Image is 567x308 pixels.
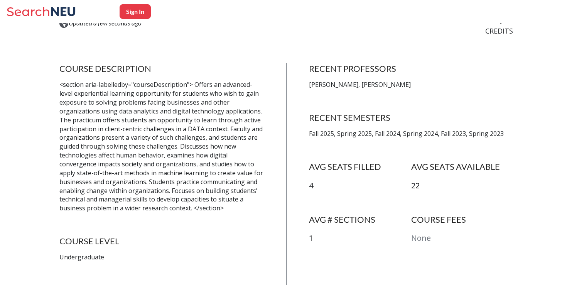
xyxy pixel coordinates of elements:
[309,233,411,244] p: 1
[59,63,263,74] h4: COURSE DESCRIPTION
[120,4,151,19] button: Sign In
[411,180,513,191] p: 22
[309,180,411,191] p: 4
[69,19,142,27] span: Updated a few seconds ago
[485,26,513,36] span: CREDITS
[309,214,411,225] h4: AVG # SECTIONS
[309,80,513,89] p: [PERSON_NAME], [PERSON_NAME]
[411,161,513,172] h4: AVG SEATS AVAILABLE
[411,214,513,225] h4: COURSE FEES
[309,161,411,172] h4: AVG SEATS FILLED
[309,63,513,74] h4: RECENT PROFESSORS
[59,236,263,247] h4: COURSE LEVEL
[309,129,513,138] p: Fall 2025, Spring 2025, Fall 2024, Spring 2024, Fall 2023, Spring 2023
[411,233,513,244] p: None
[59,253,263,262] p: Undergraduate
[59,80,263,213] p: <section aria-labelledby="courseDescription"> Offers an advanced-level experiential learning oppo...
[309,112,513,123] h4: RECENT SEMESTERS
